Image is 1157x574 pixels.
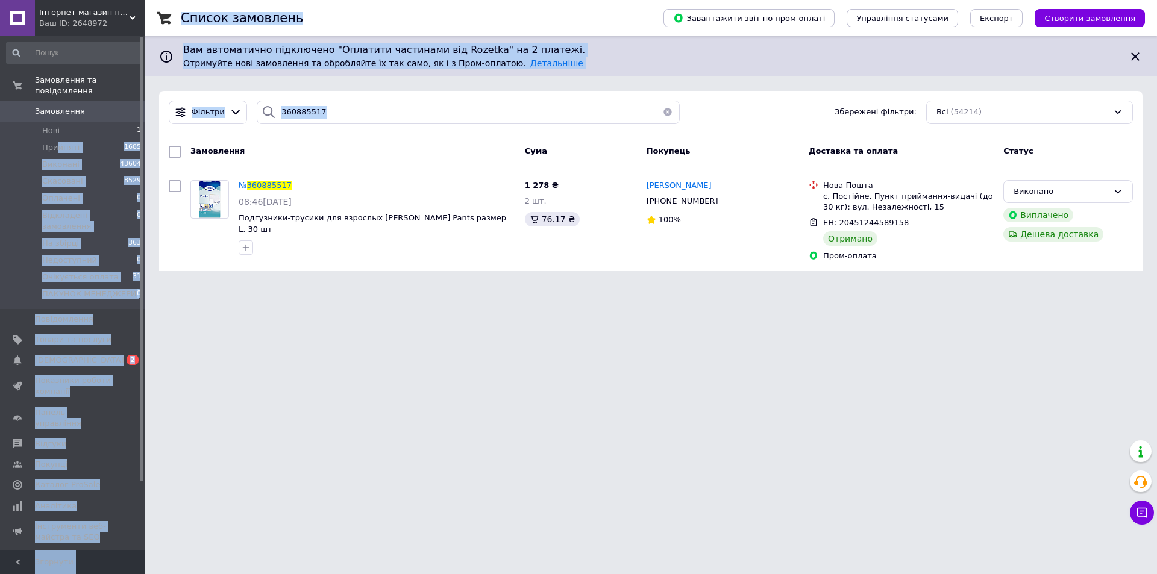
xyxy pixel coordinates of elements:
[1023,13,1145,22] a: Створити замовлення
[823,180,994,191] div: Нова Пошта
[525,212,580,226] div: 76.17 ₴
[35,106,85,117] span: Замовлення
[1003,146,1033,155] span: Статус
[35,355,124,366] span: [DEMOGRAPHIC_DATA]
[191,181,228,218] img: Фото товару
[647,146,691,155] span: Покупець
[247,181,292,190] span: 360885517
[124,176,141,187] span: 8529
[42,238,79,249] span: На збірці
[1130,501,1154,525] button: Чат з покупцем
[127,355,139,365] span: 2
[239,197,292,207] span: 08:46[DATE]
[35,375,111,397] span: Показники роботи компанії
[525,146,547,155] span: Cума
[673,13,825,23] span: Завантажити звіт по пром-оплаті
[42,272,119,282] span: Очікується оплата
[39,7,130,18] span: Інтернет-магазин підгузників та побутової хімії VIKI Home
[35,501,77,511] span: Аналітика
[42,289,137,299] span: ПАКУНОК МЕНЕДЖЕРИ
[1044,14,1135,23] span: Створити замовлення
[35,75,145,96] span: Замовлення та повідомлення
[190,146,245,155] span: Замовлення
[190,180,229,219] a: Фото товару
[525,181,559,190] span: 1 278 ₴
[530,58,583,68] a: Детальніше
[39,18,145,29] div: Ваш ID: 2648972
[823,251,994,261] div: Пром-оплата
[823,218,909,227] span: ЕН: 20451244589158
[181,11,303,25] h1: Список замовлень
[120,159,141,170] span: 43604
[137,255,141,266] span: 0
[659,215,681,224] span: 100%
[192,107,225,118] span: Фільтри
[35,479,100,490] span: Каталог ProSale
[42,193,80,204] span: Оплачені
[35,314,93,325] span: Повідомлення
[656,101,680,124] button: Очистить
[980,14,1014,23] span: Експорт
[35,521,111,543] span: Інструменти веб-майстра та SEO
[809,146,898,155] span: Доставка та оплата
[35,407,111,429] span: Панель управління
[951,107,982,116] span: (54214)
[35,438,66,449] span: Відгуки
[647,181,712,190] span: [PERSON_NAME]
[1003,208,1073,222] div: Виплачено
[823,231,877,246] div: Отримано
[257,101,680,124] input: Пошук за номером замовлення, ПІБ покупця, номером телефону, Email, номером накладної
[239,213,506,234] a: Подгузники-трусики для взрослых [PERSON_NAME] Pants размер L, 30 шт
[137,289,141,299] span: 0
[183,43,1118,57] span: Вам автоматично підключено "Оплатити частинами від Rozetka" на 2 платежі.
[239,181,292,190] a: №360885517
[239,181,247,190] span: №
[647,180,712,192] a: [PERSON_NAME]
[137,210,141,232] span: 0
[124,142,141,153] span: 1685
[663,9,835,27] button: Завантажити звіт по пром-оплаті
[1003,227,1103,242] div: Дешева доставка
[133,272,141,282] span: 31
[823,191,994,213] div: с. Постійне, Пункт приймання-видачі (до 30 кг): вул. Незалежності, 15
[647,196,718,205] span: [PHONE_NUMBER]
[835,107,917,118] span: Збережені фільтри:
[137,193,141,204] span: 0
[970,9,1023,27] button: Експорт
[1014,186,1108,198] div: Виконано
[35,334,111,345] span: Товари та послуги
[847,9,958,27] button: Управління статусами
[137,125,141,136] span: 1
[525,196,547,205] span: 2 шт.
[42,255,97,266] span: Недоступний
[42,176,83,187] span: Скасовані
[42,210,137,232] span: Відкладені замовлення
[42,142,80,153] span: Прийняті
[856,14,948,23] span: Управління статусами
[128,238,141,249] span: 363
[1035,9,1145,27] button: Створити замовлення
[183,58,583,68] span: Отримуйте нові замовлення та обробляйте їх так само, як і з Пром-оплатою.
[936,107,948,118] span: Всі
[35,459,67,470] span: Покупці
[6,42,142,64] input: Пошук
[42,125,60,136] span: Нові
[42,159,80,170] span: Виконані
